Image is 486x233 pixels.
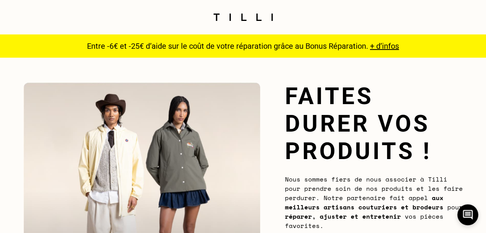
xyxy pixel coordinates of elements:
[211,14,276,21] img: Logo du service de couturière Tilli
[370,41,399,51] a: + d’infos
[285,82,463,165] h1: Faites durer vos produits !
[285,175,463,230] span: Nous sommes fiers de nous associer à Tilli pour prendre soin de nos produits et les faire perdure...
[285,193,443,212] b: aux meilleurs artisans couturiers et brodeurs
[82,41,404,51] p: Entre -6€ et -25€ d’aide sur le coût de votre réparation grâce au Bonus Réparation.
[285,212,401,221] b: réparer, ajuster et entretenir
